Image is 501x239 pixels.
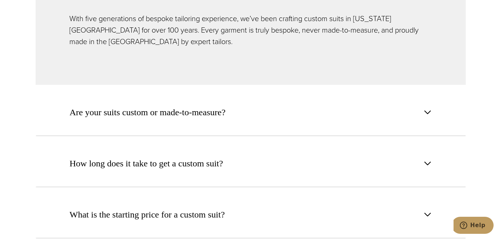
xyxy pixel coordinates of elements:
span: What is the starting price for a custom suit? [70,208,225,221]
button: How long does it take to get a custom suit? [36,140,466,187]
iframe: Opens a widget where you can chat to one of our agents [454,217,494,235]
p: With five generations of bespoke tailoring experience, we’ve been crafting custom suits in [US_ST... [69,13,432,47]
button: Are your suits custom or made-to-measure? [36,89,466,136]
span: Are your suits custom or made-to-measure? [70,106,226,119]
span: How long does it take to get a custom suit? [70,157,223,170]
button: What is the starting price for a custom suit? [36,191,466,238]
div: What makes [PERSON_NAME] different from other bespoke tailors in [GEOGRAPHIC_DATA]? [36,13,466,85]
